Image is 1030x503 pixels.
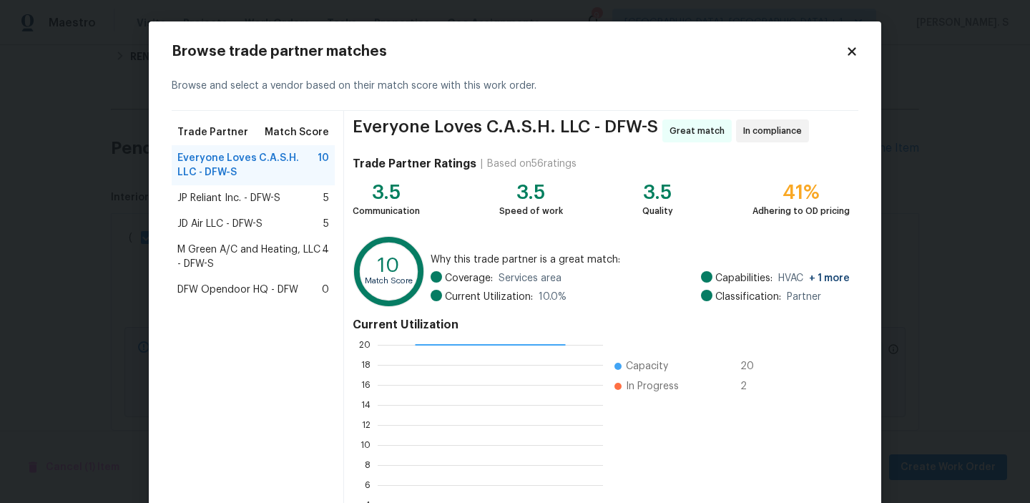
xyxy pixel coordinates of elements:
[172,44,845,59] h2: Browse trade partner matches
[353,185,420,200] div: 3.5
[353,119,658,142] span: Everyone Loves C.A.S.H. LLC - DFW-S
[752,204,850,218] div: Adhering to OD pricing
[445,290,533,304] span: Current Utilization:
[177,243,322,271] span: M Green A/C and Heating, LLC - DFW-S
[353,204,420,218] div: Communication
[715,290,781,304] span: Classification:
[361,361,371,369] text: 18
[431,253,850,267] span: Why this trade partner is a great match:
[353,157,476,171] h4: Trade Partner Ratings
[361,381,371,389] text: 16
[359,341,371,349] text: 20
[177,191,280,205] span: JP Reliant Inc. - DFW-S
[740,359,763,373] span: 20
[809,273,850,283] span: + 1 more
[323,217,329,231] span: 5
[445,271,493,285] span: Coverage:
[177,217,263,231] span: JD Air LLC - DFW-S
[787,290,821,304] span: Partner
[487,157,577,171] div: Based on 56 ratings
[499,185,563,200] div: 3.5
[265,125,329,140] span: Match Score
[499,271,561,285] span: Services area
[322,243,329,271] span: 4
[539,290,566,304] span: 10.0 %
[177,151,318,180] span: Everyone Loves C.A.S.H. LLC - DFW-S
[743,124,808,138] span: In compliance
[365,277,413,285] text: Match Score
[378,255,400,275] text: 10
[752,185,850,200] div: 41%
[642,185,673,200] div: 3.5
[626,379,679,394] span: In Progress
[642,204,673,218] div: Quality
[365,481,371,489] text: 6
[360,441,371,449] text: 10
[362,421,371,429] text: 12
[669,124,730,138] span: Great match
[172,62,858,111] div: Browse and select a vendor based on their match score with this work order.
[353,318,850,332] h4: Current Utilization
[740,379,763,394] span: 2
[361,401,371,409] text: 14
[323,191,329,205] span: 5
[476,157,487,171] div: |
[177,125,248,140] span: Trade Partner
[322,283,329,297] span: 0
[626,359,668,373] span: Capacity
[778,271,850,285] span: HVAC
[365,461,371,469] text: 8
[177,283,298,297] span: DFW Opendoor HQ - DFW
[499,204,563,218] div: Speed of work
[318,151,329,180] span: 10
[715,271,772,285] span: Capabilities:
